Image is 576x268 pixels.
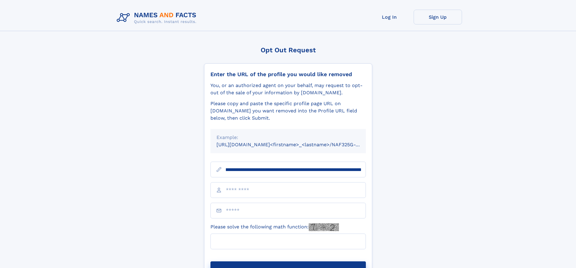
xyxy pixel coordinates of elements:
[216,134,360,141] div: Example:
[204,46,372,54] div: Opt Out Request
[210,71,366,78] div: Enter the URL of the profile you would like removed
[210,223,339,231] label: Please solve the following math function:
[210,100,366,122] div: Please copy and paste the specific profile page URL on [DOMAIN_NAME] you want removed into the Pr...
[210,82,366,96] div: You, or an authorized agent on your behalf, may request to opt-out of the sale of your informatio...
[365,10,414,24] a: Log In
[114,10,201,26] img: Logo Names and Facts
[216,142,377,147] small: [URL][DOMAIN_NAME]<firstname>_<lastname>/NAF325G-xxxxxxxx
[414,10,462,24] a: Sign Up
